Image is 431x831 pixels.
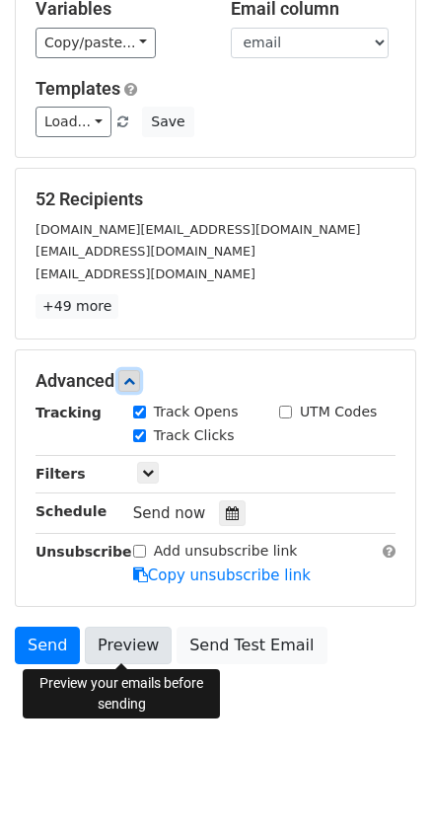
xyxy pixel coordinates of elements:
[15,627,80,664] a: Send
[154,402,239,422] label: Track Opens
[332,736,431,831] iframe: Chat Widget
[36,28,156,58] a: Copy/paste...
[133,504,206,522] span: Send now
[36,266,255,281] small: [EMAIL_ADDRESS][DOMAIN_NAME]
[300,402,377,422] label: UTM Codes
[36,405,102,420] strong: Tracking
[36,370,395,392] h5: Advanced
[36,244,255,259] small: [EMAIL_ADDRESS][DOMAIN_NAME]
[36,107,111,137] a: Load...
[36,189,395,210] h5: 52 Recipients
[23,669,220,718] div: Preview your emails before sending
[36,466,86,482] strong: Filters
[36,222,360,237] small: [DOMAIN_NAME][EMAIL_ADDRESS][DOMAIN_NAME]
[36,503,107,519] strong: Schedule
[154,541,298,562] label: Add unsubscribe link
[85,627,172,664] a: Preview
[177,627,326,664] a: Send Test Email
[133,567,311,584] a: Copy unsubscribe link
[154,425,235,446] label: Track Clicks
[36,294,118,319] a: +49 more
[142,107,193,137] button: Save
[36,78,120,99] a: Templates
[36,544,132,560] strong: Unsubscribe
